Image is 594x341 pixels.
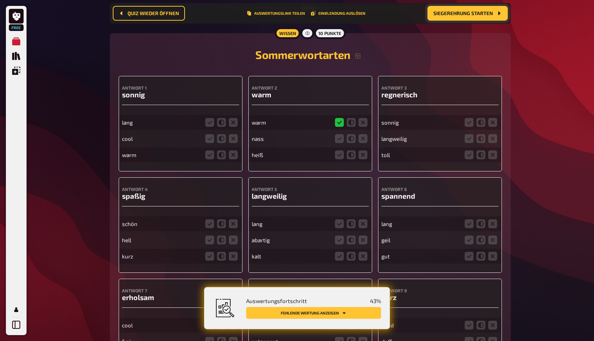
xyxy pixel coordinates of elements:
div: toll [381,152,460,158]
div: kurz [122,253,201,260]
span: Free [10,25,23,30]
div: kalt [252,253,331,260]
span: Siegerehrung starten [433,11,493,16]
div: nass [252,135,331,142]
div: Wissen [275,27,300,39]
h3: warm [252,90,369,99]
div: geil [381,237,460,243]
h2: Sommerwortarten [119,48,502,61]
div: warm [122,152,201,158]
div: heiß [252,152,331,158]
div: susd [381,322,460,328]
div: schön [122,220,201,227]
h4: Antwort 1 [122,85,239,90]
button: Einblendung auslösen [311,11,366,15]
h4: Antwort 7 [122,288,239,293]
div: lang [122,119,201,126]
div: 10 Punkte [314,27,346,39]
button: Teile diese URL mit Leuten, die dir bei der Auswertung helfen dürfen. [247,11,305,15]
h4: Antwort 4 [122,187,239,192]
div: langweilig [381,135,460,142]
h3: langweilig [252,192,369,200]
h4: Antwort 5 [252,187,369,192]
h3: kurz [381,293,499,302]
div: hell [122,237,201,243]
div: warm [252,119,331,126]
h4: Antwort 9 [381,288,499,293]
h3: erholsam [122,293,239,302]
h4: Antwort 2 [252,85,369,90]
h3: spaßig [122,192,239,200]
button: Fehlende Wertung anzeigen [246,307,381,319]
h3: spannend [381,192,499,200]
div: cool [122,135,201,142]
div: sonnig [381,119,460,126]
button: Quiz wieder öffnen [113,6,185,21]
a: Quiz Sammlung [9,49,24,63]
h3: regnerisch [381,90,499,99]
span: Quiz wieder öffnen [127,11,179,16]
span: Auswertungsfortschritt [246,297,307,304]
div: abartig [252,237,331,243]
div: lang [252,220,331,227]
span: 43 % [370,297,381,304]
a: Profil [9,302,24,317]
h4: Antwort 6 [381,187,499,192]
h4: Antwort 3 [381,85,499,90]
div: gut [381,253,460,260]
div: cool [122,322,201,328]
a: Meine Quizze [9,34,24,49]
h3: sonnig [122,90,239,99]
div: lang [381,220,460,227]
a: Einblendungen [9,63,24,78]
button: Siegerehrung starten [427,6,508,21]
